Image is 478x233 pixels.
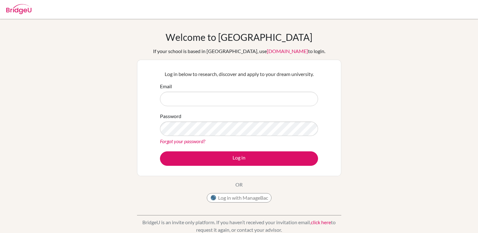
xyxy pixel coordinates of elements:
label: Password [160,112,181,120]
h1: Welcome to [GEOGRAPHIC_DATA] [166,31,312,43]
p: Log in below to research, discover and apply to your dream university. [160,70,318,78]
div: If your school is based in [GEOGRAPHIC_DATA], use to login. [153,47,325,55]
label: Email [160,83,172,90]
a: Forgot your password? [160,138,205,144]
a: [DOMAIN_NAME] [267,48,308,54]
button: Log in with ManageBac [207,193,272,203]
a: click here [311,219,331,225]
img: Bridge-U [6,4,31,14]
button: Log in [160,151,318,166]
p: OR [235,181,243,188]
